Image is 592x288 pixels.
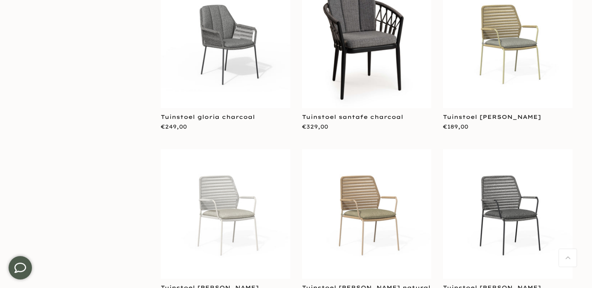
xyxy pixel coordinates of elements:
[443,123,468,130] span: €189,00
[161,113,255,120] a: Tuinstoel gloria charcoal
[559,249,576,267] a: Terug naar boven
[302,113,403,120] a: Tuinstoel santafe charcoal
[443,113,541,120] a: Tuinstoel [PERSON_NAME]
[161,123,187,130] span: €249,00
[1,248,40,287] iframe: toggle-frame
[302,123,328,130] span: €329,00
